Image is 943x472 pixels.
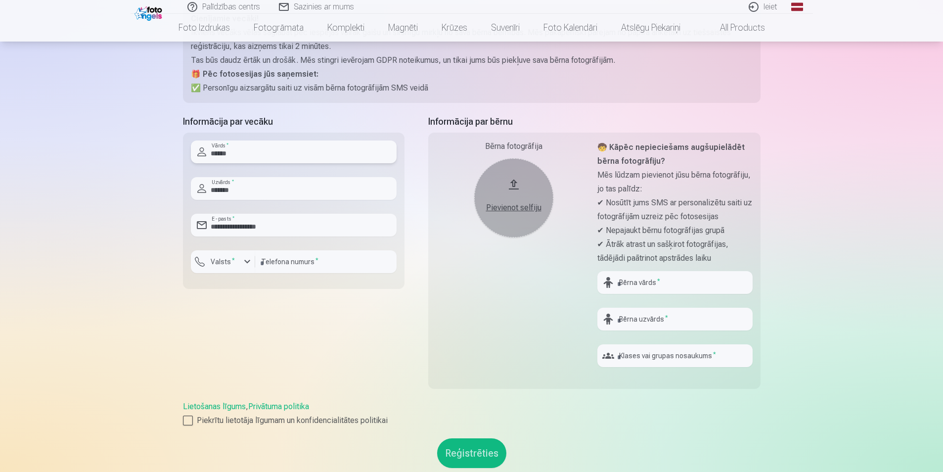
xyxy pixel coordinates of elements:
strong: 🧒 Kāpēc nepieciešams augšupielādēt bērna fotogrāfiju? [597,142,745,166]
label: Piekrītu lietotāja līgumam un konfidencialitātes politikai [183,415,761,426]
a: Magnēti [376,14,430,42]
a: Foto izdrukas [167,14,242,42]
a: Suvenīri [479,14,532,42]
div: Pievienot selfiju [484,202,543,214]
p: ✔ Nosūtīt jums SMS ar personalizētu saiti uz fotogrāfijām uzreiz pēc fotosesijas [597,196,753,224]
img: /fa1 [135,4,165,21]
a: Foto kalendāri [532,14,609,42]
h5: Informācija par bērnu [428,115,761,129]
p: Tas būs daudz ērtāk un drošāk. Mēs stingri ievērojam GDPR noteikumus, un tikai jums būs piekļuve ... [191,53,753,67]
h5: Informācija par vecāku [183,115,404,129]
label: Valsts [207,257,239,267]
div: , [183,401,761,426]
a: All products [692,14,777,42]
button: Pievienot selfiju [474,158,553,237]
p: Mēs lūdzam pievienot jūsu bērna fotogrāfiju, jo tas palīdz: [597,168,753,196]
a: Krūzes [430,14,479,42]
a: Atslēgu piekariņi [609,14,692,42]
a: Fotogrāmata [242,14,315,42]
a: Privātuma politika [248,402,309,411]
a: Lietošanas līgums [183,402,246,411]
button: Valsts* [191,250,255,273]
strong: 🎁 Pēc fotosesijas jūs saņemsiet: [191,69,318,79]
p: ✅ Personīgu aizsargātu saiti uz visām bērna fotogrāfijām SMS veidā [191,81,753,95]
div: Bērna fotogrāfija [436,141,591,152]
p: ✔ Ātrāk atrast un sašķirot fotogrāfijas, tādējādi paātrinot apstrādes laiku [597,237,753,265]
p: ✔ Nepajaukt bērnu fotogrāfijas grupā [597,224,753,237]
button: Reģistrēties [437,438,506,468]
a: Komplekti [315,14,376,42]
